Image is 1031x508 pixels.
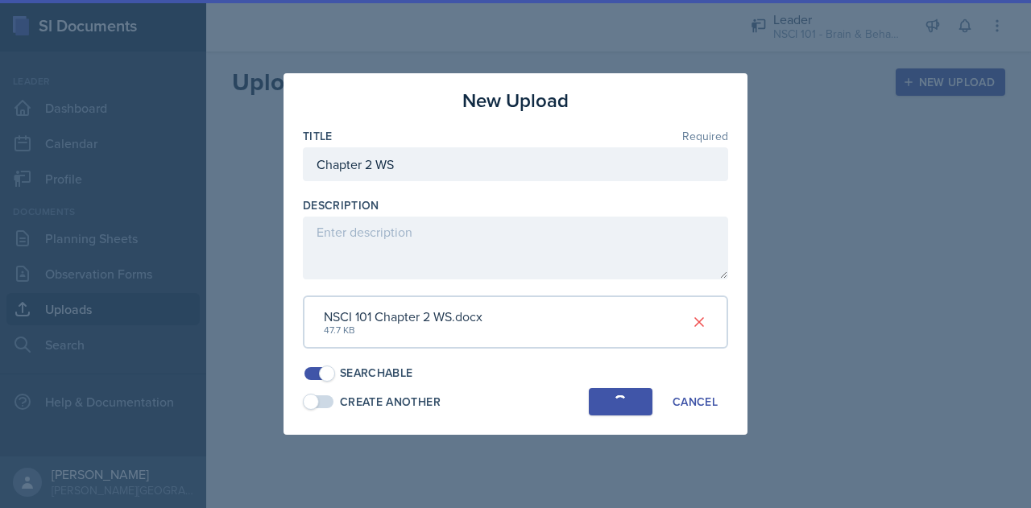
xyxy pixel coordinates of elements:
[303,128,333,144] label: Title
[682,130,728,142] span: Required
[303,147,728,181] input: Enter title
[324,323,482,337] div: 47.7 KB
[673,395,718,408] div: Cancel
[324,307,482,326] div: NSCI 101 Chapter 2 WS.docx
[340,394,441,411] div: Create Another
[462,86,569,115] h3: New Upload
[303,197,379,213] label: Description
[340,365,413,382] div: Searchable
[662,388,728,415] button: Cancel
